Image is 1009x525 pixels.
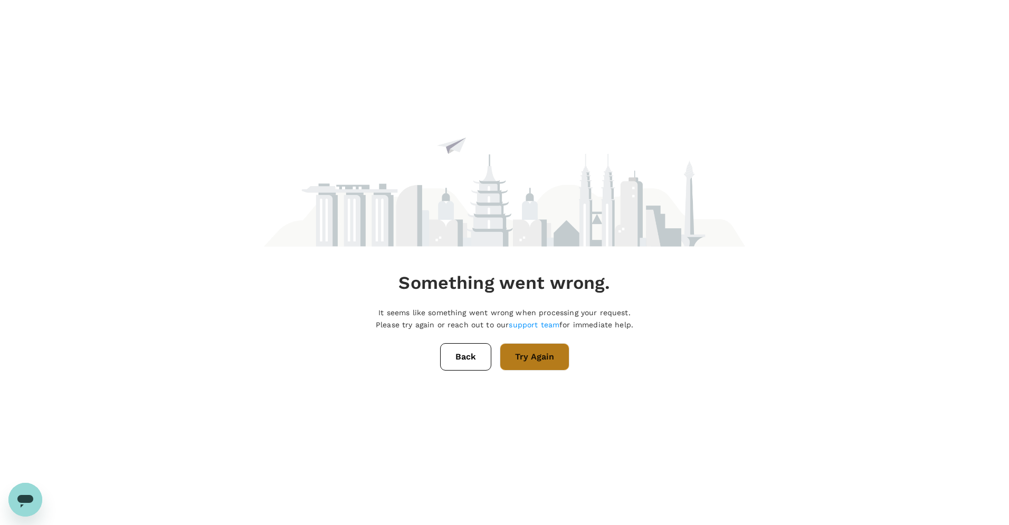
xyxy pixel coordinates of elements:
button: Try Again [500,343,569,371]
img: maintenance [264,91,745,247]
a: support team [509,320,559,329]
h4: Something went wrong. [398,272,610,294]
button: Back [440,343,491,371]
iframe: Button to launch messaging window [8,483,42,517]
p: It seems like something went wrong when processing your request. Please try again or reach out to... [376,307,633,330]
